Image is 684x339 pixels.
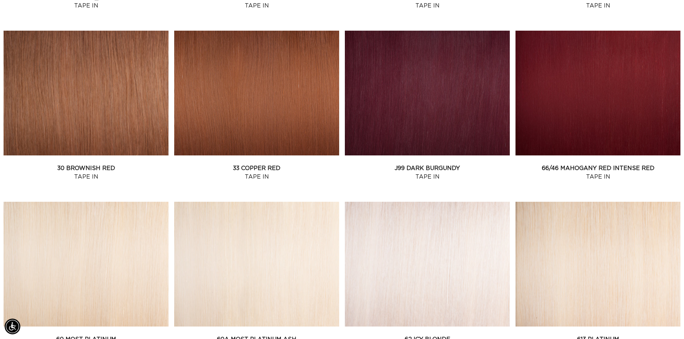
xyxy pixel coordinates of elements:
[515,164,680,181] a: 66/46 Mahogany Red Intense Red Tape In
[5,319,20,334] div: Accessibility Menu
[4,164,169,181] a: 30 Brownish Red Tape In
[345,164,510,181] a: J99 Dark Burgundy Tape In
[648,305,684,339] iframe: Chat Widget
[174,164,339,181] a: 33 Copper Red Tape In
